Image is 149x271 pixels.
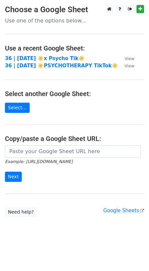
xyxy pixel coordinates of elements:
[5,145,141,158] input: Paste your Google Sheet URL here
[5,103,30,113] a: Select...
[125,63,134,68] small: View
[5,172,22,182] input: Next
[5,55,85,61] a: 36 | [DATE] ☀️x Psycho Tik☀️
[103,208,144,214] a: Google Sheets
[5,207,37,217] a: Need help?
[5,159,73,164] small: Example: [URL][DOMAIN_NAME]
[5,44,144,52] h4: Use a recent Google Sheet:
[5,17,144,24] p: Use one of the options below...
[5,90,144,98] h4: Select another Google Sheet:
[125,56,134,61] small: View
[5,63,118,69] a: 36 | [DATE] ☀️PSYCHOTHERAPY TikTok☀️
[118,55,134,61] a: View
[5,5,144,15] h3: Choose a Google Sheet
[118,63,134,69] a: View
[5,135,144,143] h4: Copy/paste a Google Sheet URL:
